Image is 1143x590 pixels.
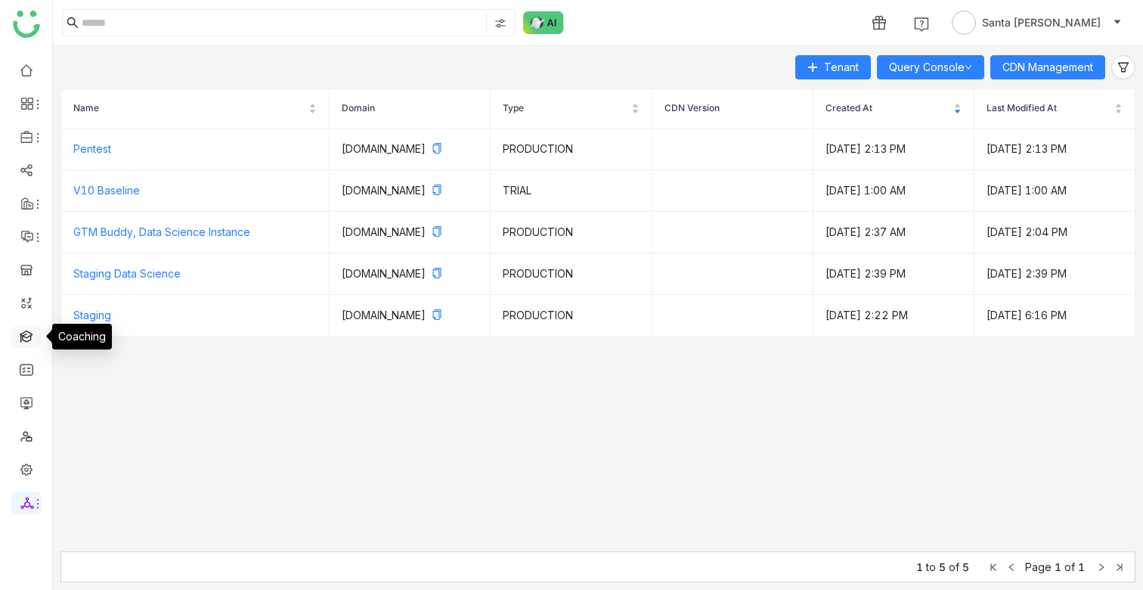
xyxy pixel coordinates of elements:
a: GTM Buddy, Data Science Instance [73,225,250,238]
td: PRODUCTION [491,129,652,170]
a: Staging Data Science [73,267,181,280]
td: [DATE] 2:37 AM [813,212,974,253]
button: Tenant [795,55,871,79]
span: Tenant [824,59,859,76]
td: PRODUCTION [491,253,652,295]
a: Pentest [73,142,111,155]
div: Coaching [52,324,112,349]
span: Page [1025,560,1052,573]
span: 5 [962,560,969,573]
p: [DOMAIN_NAME] [342,307,478,324]
a: Query Console [889,61,972,73]
td: [DATE] 2:13 PM [813,129,974,170]
span: 5 [939,560,946,573]
a: V10 Baseline [73,184,140,197]
span: of [949,560,959,573]
button: Santa [PERSON_NAME] [949,11,1125,35]
img: avatar [952,11,976,35]
td: PRODUCTION [491,212,652,253]
td: [DATE] 2:13 PM [974,129,1135,170]
td: [DATE] 2:04 PM [974,212,1135,253]
td: TRIAL [491,170,652,212]
td: [DATE] 6:16 PM [974,295,1135,337]
p: [DOMAIN_NAME] [342,224,478,241]
img: ask-buddy-normal.svg [523,11,564,34]
p: [DOMAIN_NAME] [342,182,478,199]
img: search-type.svg [494,17,506,29]
th: CDN Version [652,89,813,129]
img: help.svg [914,17,929,32]
p: [DOMAIN_NAME] [342,141,478,157]
span: to [926,560,936,573]
button: CDN Management [990,55,1105,79]
span: 1 [1078,560,1085,573]
span: CDN Management [1002,59,1093,76]
a: Staging [73,309,111,321]
span: 1 [916,560,923,573]
span: Santa [PERSON_NAME] [982,14,1101,31]
span: 1 [1055,560,1061,573]
td: [DATE] 1:00 AM [974,170,1135,212]
td: PRODUCTION [491,295,652,337]
img: logo [13,11,40,38]
button: Query Console [877,55,984,79]
p: [DOMAIN_NAME] [342,265,478,282]
td: [DATE] 2:22 PM [813,295,974,337]
td: [DATE] 1:00 AM [813,170,974,212]
td: [DATE] 2:39 PM [974,253,1135,295]
span: of [1064,560,1075,573]
th: Domain [330,89,491,129]
td: [DATE] 2:39 PM [813,253,974,295]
